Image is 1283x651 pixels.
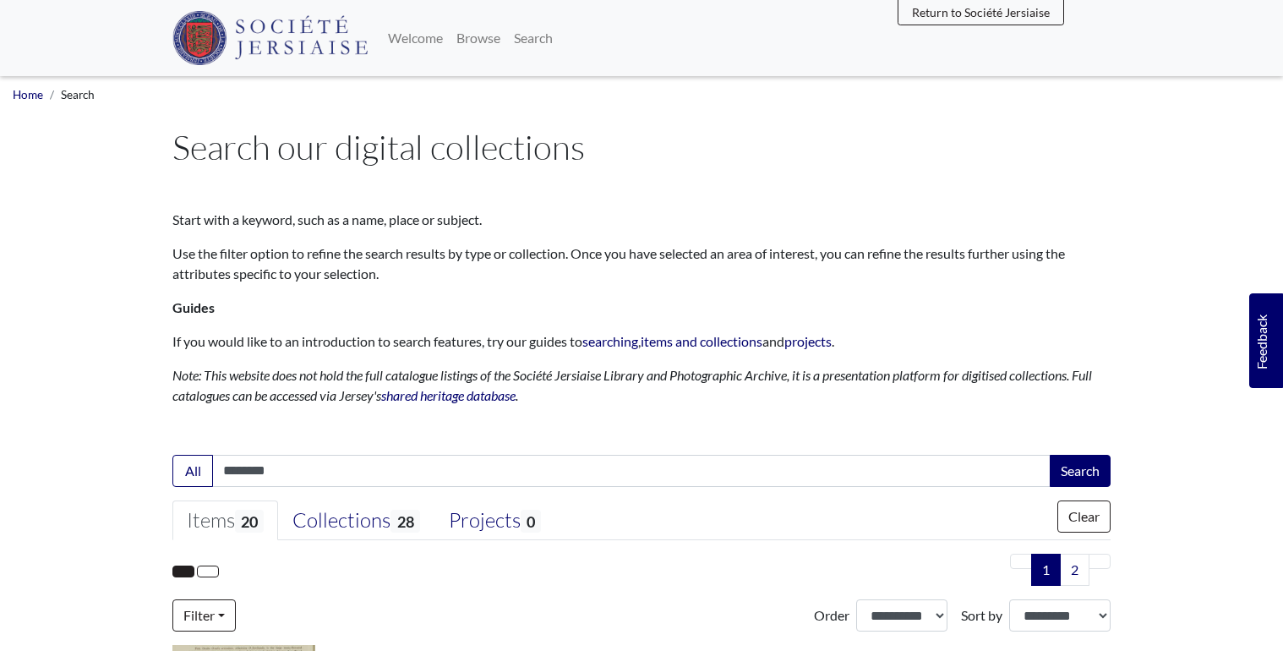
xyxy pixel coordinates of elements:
[521,510,541,533] span: 0
[235,510,264,533] span: 20
[1057,501,1111,533] button: Clear
[172,599,236,632] a: Filter
[1050,455,1111,487] button: Search
[1031,554,1061,586] span: Goto page 1
[172,455,213,487] button: All
[1249,293,1283,388] a: Would you like to provide feedback?
[814,605,849,626] label: Order
[381,21,450,55] a: Welcome
[381,387,516,403] a: shared heritage database
[1251,314,1271,369] span: Feedback
[13,88,43,101] a: Home
[641,333,762,349] a: items and collections
[582,333,638,349] a: searching
[507,21,560,55] a: Search
[450,21,507,55] a: Browse
[961,605,1002,626] label: Sort by
[172,331,1111,352] p: If you would like to an introduction to search features, try our guides to , and .
[172,243,1111,284] p: Use the filter option to refine the search results by type or collection. Once you have selected ...
[172,210,1111,230] p: Start with a keyword, such as a name, place or subject.
[390,510,419,533] span: 28
[212,455,1051,487] input: Enter one or more search terms...
[292,508,419,533] div: Collections
[172,367,1092,403] em: Note: This website does not hold the full catalogue listings of the Société Jersiaise Library and...
[1089,554,1111,569] a: Next page
[172,11,368,65] img: Société Jersiaise
[61,88,95,101] span: Search
[1003,554,1111,586] nav: pagination
[912,5,1050,19] span: Return to Société Jersiaise
[784,333,832,349] a: projects
[172,127,1111,167] h1: Search our digital collections
[1010,554,1032,586] li: Previous page
[449,508,541,533] div: Projects
[172,299,215,315] strong: Guides
[1060,554,1089,586] a: Goto page 2
[187,508,264,533] div: Items
[172,7,368,69] a: Société Jersiaise logo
